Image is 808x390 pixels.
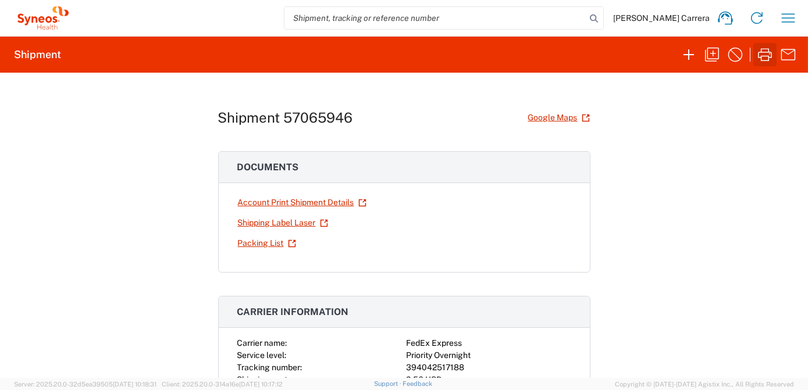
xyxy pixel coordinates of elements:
span: Carrier name: [237,338,287,348]
a: Google Maps [528,108,590,128]
span: [DATE] 10:17:12 [239,381,283,388]
span: Server: 2025.20.0-32d5ea39505 [14,381,156,388]
div: 394042517188 [407,362,571,374]
span: [DATE] 10:18:31 [113,381,156,388]
a: Support [374,380,403,387]
h2: Shipment [14,48,61,62]
a: Shipping Label Laser [237,213,329,233]
span: Shipping cost [237,375,288,384]
span: Carrier information [237,306,349,317]
span: [PERSON_NAME] Carrera [613,13,710,23]
span: Documents [237,162,299,173]
div: Priority Overnight [407,349,571,362]
h1: Shipment 57065946 [218,109,353,126]
span: Service level: [237,350,287,360]
input: Shipment, tracking or reference number [284,7,586,29]
span: Copyright © [DATE]-[DATE] Agistix Inc., All Rights Reserved [615,379,794,389]
div: FedEx Express [407,337,571,349]
span: Client: 2025.20.0-314a16e [162,381,283,388]
div: 9.56 USD [407,374,571,386]
a: Packing List [237,233,297,253]
span: Tracking number: [237,363,302,372]
a: Feedback [403,380,432,387]
a: Account Print Shipment Details [237,192,367,213]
